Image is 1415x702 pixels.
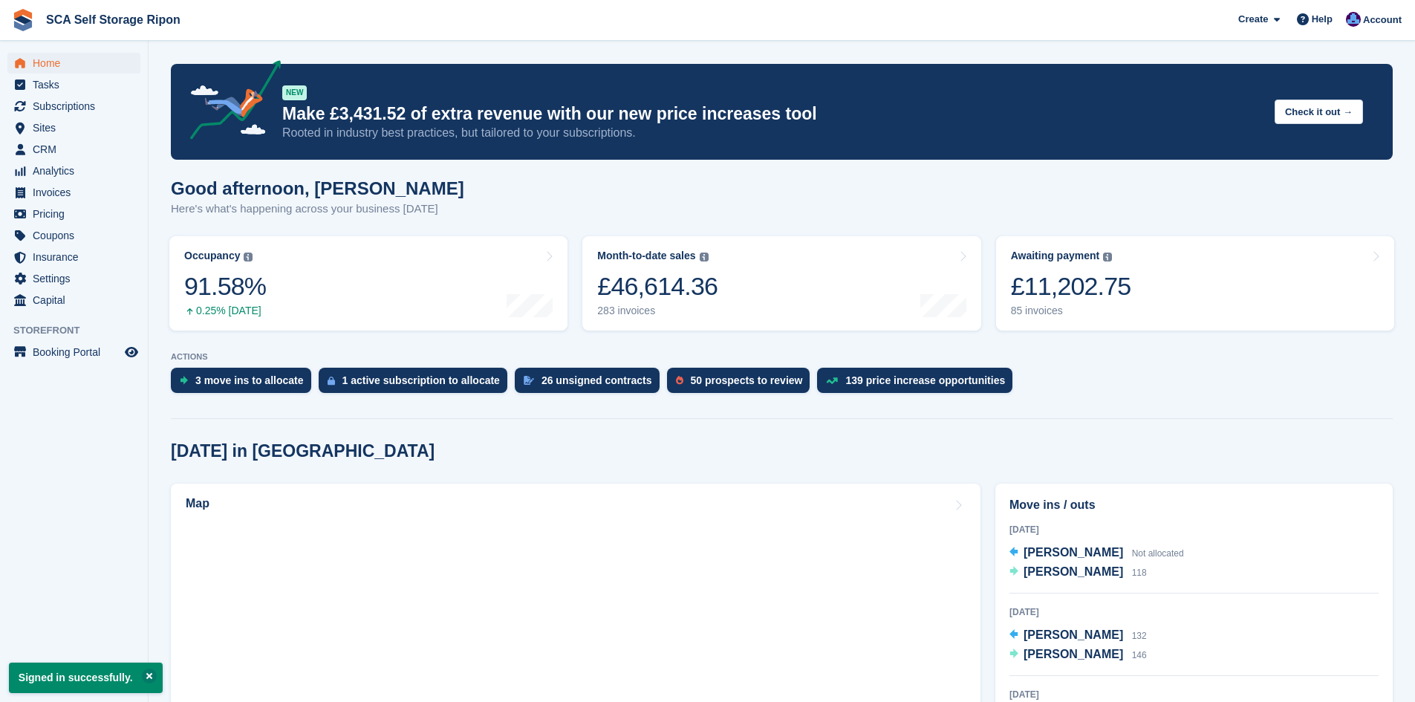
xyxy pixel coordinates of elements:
[40,7,186,32] a: SCA Self Storage Ripon
[123,343,140,361] a: Preview store
[667,368,818,400] a: 50 prospects to review
[7,225,140,246] a: menu
[33,225,122,246] span: Coupons
[1009,563,1147,582] a: [PERSON_NAME] 118
[1024,565,1123,578] span: [PERSON_NAME]
[1103,253,1112,261] img: icon-info-grey-7440780725fd019a000dd9b08b2336e03edf1995a4989e88bcd33f0948082b44.svg
[7,117,140,138] a: menu
[817,368,1020,400] a: 139 price increase opportunities
[1024,546,1123,559] span: [PERSON_NAME]
[1312,12,1333,27] span: Help
[7,96,140,117] a: menu
[33,74,122,95] span: Tasks
[1132,548,1184,559] span: Not allocated
[1009,605,1379,619] div: [DATE]
[282,103,1263,125] p: Make £3,431.52 of extra revenue with our new price increases tool
[33,139,122,160] span: CRM
[1275,100,1363,124] button: Check it out →
[691,374,803,386] div: 50 prospects to review
[282,85,307,100] div: NEW
[597,305,718,317] div: 283 invoices
[1009,544,1184,563] a: [PERSON_NAME] Not allocated
[597,271,718,302] div: £46,614.36
[1132,631,1147,641] span: 132
[169,236,567,331] a: Occupancy 91.58% 0.25% [DATE]
[1009,523,1379,536] div: [DATE]
[1132,650,1147,660] span: 146
[12,9,34,31] img: stora-icon-8386f47178a22dfd0bd8f6a31ec36ba5ce8667c1dd55bd0f319d3a0aa187defe.svg
[184,305,266,317] div: 0.25% [DATE]
[7,182,140,203] a: menu
[582,236,980,331] a: Month-to-date sales £46,614.36 283 invoices
[33,204,122,224] span: Pricing
[1009,626,1147,646] a: [PERSON_NAME] 132
[845,374,1005,386] div: 139 price increase opportunities
[33,290,122,311] span: Capital
[826,377,838,384] img: price_increase_opportunities-93ffe204e8149a01c8c9dc8f82e8f89637d9d84a8eef4429ea346261dce0b2c0.svg
[33,182,122,203] span: Invoices
[1024,628,1123,641] span: [PERSON_NAME]
[33,342,122,363] span: Booking Portal
[7,268,140,289] a: menu
[597,250,695,262] div: Month-to-date sales
[9,663,163,693] p: Signed in successfully.
[1024,648,1123,660] span: [PERSON_NAME]
[1238,12,1268,27] span: Create
[996,236,1394,331] a: Awaiting payment £11,202.75 85 invoices
[1009,646,1147,665] a: [PERSON_NAME] 146
[524,376,534,385] img: contract_signature_icon-13c848040528278c33f63329250d36e43548de30e8caae1d1a13099fd9432cc5.svg
[700,253,709,261] img: icon-info-grey-7440780725fd019a000dd9b08b2336e03edf1995a4989e88bcd33f0948082b44.svg
[7,290,140,311] a: menu
[676,376,683,385] img: prospect-51fa495bee0391a8d652442698ab0144808aea92771e9ea1ae160a38d050c398.svg
[184,250,240,262] div: Occupancy
[541,374,652,386] div: 26 unsigned contracts
[180,376,188,385] img: move_ins_to_allocate_icon-fdf77a2bb77ea45bf5b3d319d69a93e2d87916cf1d5bf7949dd705db3b84f3ca.svg
[7,139,140,160] a: menu
[1011,250,1100,262] div: Awaiting payment
[1011,271,1131,302] div: £11,202.75
[178,60,282,145] img: price-adjustments-announcement-icon-8257ccfd72463d97f412b2fc003d46551f7dbcb40ab6d574587a9cd5c0d94...
[33,53,122,74] span: Home
[186,497,209,510] h2: Map
[328,376,335,386] img: active_subscription_to_allocate_icon-d502201f5373d7db506a760aba3b589e785aa758c864c3986d89f69b8ff3...
[171,352,1393,362] p: ACTIONS
[1346,12,1361,27] img: Sarah Race
[195,374,304,386] div: 3 move ins to allocate
[515,368,667,400] a: 26 unsigned contracts
[1132,568,1147,578] span: 118
[7,74,140,95] a: menu
[1009,688,1379,701] div: [DATE]
[171,201,464,218] p: Here's what's happening across your business [DATE]
[7,160,140,181] a: menu
[13,323,148,338] span: Storefront
[33,247,122,267] span: Insurance
[1011,305,1131,317] div: 85 invoices
[1363,13,1402,27] span: Account
[33,96,122,117] span: Subscriptions
[184,271,266,302] div: 91.58%
[33,160,122,181] span: Analytics
[7,247,140,267] a: menu
[33,268,122,289] span: Settings
[7,53,140,74] a: menu
[7,342,140,363] a: menu
[319,368,515,400] a: 1 active subscription to allocate
[33,117,122,138] span: Sites
[282,125,1263,141] p: Rooted in industry best practices, but tailored to your subscriptions.
[7,204,140,224] a: menu
[342,374,500,386] div: 1 active subscription to allocate
[1009,496,1379,514] h2: Move ins / outs
[244,253,253,261] img: icon-info-grey-7440780725fd019a000dd9b08b2336e03edf1995a4989e88bcd33f0948082b44.svg
[171,441,435,461] h2: [DATE] in [GEOGRAPHIC_DATA]
[171,178,464,198] h1: Good afternoon, [PERSON_NAME]
[171,368,319,400] a: 3 move ins to allocate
